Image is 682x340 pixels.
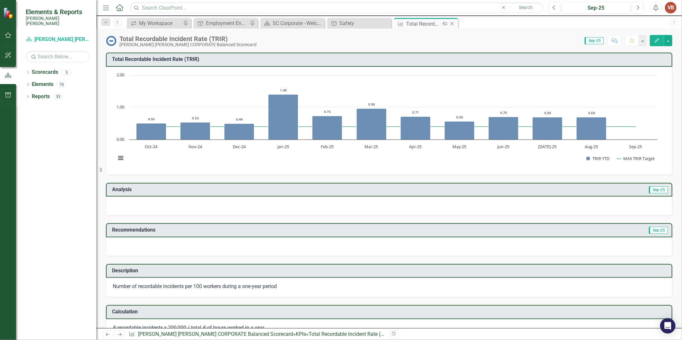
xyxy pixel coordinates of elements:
a: Employment Engagement, Development & Inclusion [195,19,248,27]
div: My Workspace [139,19,181,27]
button: View chart menu, Chart [116,153,125,162]
div: Open Intercom Messenger [660,318,676,334]
path: Apr-25, 0.71. TRIR YTD. [401,116,431,140]
div: Safety [339,19,390,27]
text: [DATE]-25 [538,144,557,149]
path: Dec-24, 0.49. TRIR YTD. [224,123,254,140]
text: 0.00 [117,136,124,142]
div: Chart. Highcharts interactive chart. [113,72,666,168]
text: 0.69 [588,111,595,115]
text: 1.40 [280,88,287,92]
span: Sep-25 [585,37,604,44]
img: ClearPoint Strategy [3,7,14,19]
h3: Analysis [112,187,390,192]
img: No Information [106,36,116,46]
path: Aug-25, 0.6943. TRIR YTD. [577,117,607,140]
span: Search [519,5,533,10]
path: Jul-25, 0.6926. TRIR YTD. [533,117,563,140]
text: 0.69 [544,111,551,115]
text: 0.56 [456,115,463,119]
text: May-25 [452,144,466,149]
path: Jan-25, 1.4. TRIR YTD. [268,94,298,140]
text: Dec-24 [233,144,246,149]
div: Total Recordable Incident Rate (TRIR) [406,20,441,28]
text: 0.49 [236,117,243,122]
text: Sep-25 [629,144,642,149]
button: VB [665,2,677,13]
div: » » [129,331,384,338]
span: Sep-25 [649,186,668,193]
h3: Calculation [112,309,669,315]
text: Mar-25 [364,144,378,149]
text: Aug-25 [585,144,598,149]
text: Nov-24 [188,144,202,149]
path: Feb-25, 0.73. TRIR YTD. [312,116,342,140]
div: Sep-25 [564,4,628,12]
text: TRIR YTD [592,156,609,161]
span: Number of recordable incidents per 100 workers during a one-year period [113,283,277,289]
text: 0.70 [500,110,507,115]
text: 0.53 [192,116,199,120]
path: Jun-25, 0.7. TRIR YTD. [489,117,519,140]
text: 0.50 [148,117,155,121]
path: Nov-24, 0.53. TRIR YTD. [180,122,210,140]
g: MAX TRIR Target, series 2 of 2. Line with 12 data points. [150,125,637,128]
a: My Workspace [128,19,181,27]
div: 33 [53,94,63,99]
path: Mar-25, 0.96. TRIR YTD. [357,108,387,140]
button: Show TRIR YTD [586,156,610,161]
a: [PERSON_NAME] [PERSON_NAME] CORPORATE Balanced Scorecard [138,331,293,337]
text: Jan-25 [277,144,289,149]
span: Sep-25 [649,227,668,234]
h3: Recommendations [112,227,495,233]
span: Elements & Reports [26,8,90,16]
a: Scorecards [32,69,58,76]
h3: Total Recordable Incident Rate (TRIR)​ [112,56,669,62]
small: [PERSON_NAME] [PERSON_NAME] [26,16,90,26]
text: Apr-25 [409,144,422,149]
text: Oct-24 [145,144,158,149]
svg: Interactive chart [113,72,661,168]
path: Oct-24, 0.5. TRIR YTD. [136,123,166,140]
text: 0.73 [324,109,331,114]
button: Search [510,3,542,12]
path: May-25, 0.56. TRIR YTD. [445,121,475,140]
a: Elements [32,81,53,88]
div: 70 [57,82,67,87]
h3: Description [112,268,669,274]
div: 3 [61,70,72,75]
div: Employment Engagement, Development & Inclusion [206,19,248,27]
button: Show MAX TRIR Target [617,156,655,161]
div: [PERSON_NAME] [PERSON_NAME] CORPORATE Balanced Scorecard [119,42,257,47]
input: Search Below... [26,51,90,62]
a: [PERSON_NAME] [PERSON_NAME] CORPORATE Balanced Scorecard [26,36,90,43]
div: Total Recordable Incident Rate (TRIR) [309,331,393,337]
text: 0.96 [368,102,375,106]
a: SC Corporate - Welcome to ClearPoint [262,19,323,27]
text: MAX TRIR Target [623,156,655,161]
div: # recordable incidents x 200,000 / total # of hours worked in a year [113,324,666,332]
div: SC Corporate - Welcome to ClearPoint [273,19,323,27]
text: Jun-25 [497,144,509,149]
input: Search ClearPoint... [130,2,544,13]
text: Feb-25 [321,144,334,149]
button: Sep-25 [562,2,630,13]
a: Reports [32,93,50,100]
div: Total Recordable Incident Rate (TRIR) [119,35,257,42]
text: 1.00 [117,104,124,110]
a: Safety [329,19,390,27]
text: 0.71 [412,110,419,115]
text: 2.00 [117,72,124,78]
a: KPIs [296,331,306,337]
